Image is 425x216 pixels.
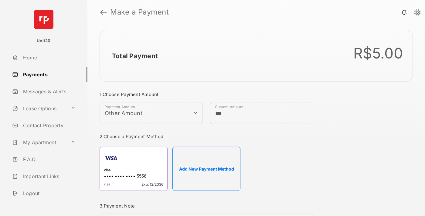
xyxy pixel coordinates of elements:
[10,50,87,65] a: Home
[104,173,163,180] div: •••• •••• •••• 5556
[10,84,87,99] a: Messages & Alerts
[34,10,53,29] img: svg+xml;base64,PHN2ZyB4bWxucz0iaHR0cDovL3d3dy53My5vcmcvMjAwMC9zdmciIHdpZHRoPSI2NCIgaGVpZ2h0PSI2NC...
[100,91,313,97] h3: 1. Choose Payment Amount
[10,118,87,133] a: Contact Property
[141,182,163,187] span: Exp: 12/2036
[10,101,68,116] a: Lease Options
[10,186,87,201] a: Logout
[112,52,158,60] h2: Total Payment
[10,67,87,82] a: Payments
[104,182,110,187] span: visa
[104,168,163,173] div: visa
[110,8,169,16] strong: Make a Payment
[37,38,51,44] p: Unit20
[10,169,78,184] a: Important Links
[172,147,240,191] button: Add New Payment Method
[100,134,313,139] h3: 2. Choose a Payment Method
[100,203,313,209] h3: 3. Payment Note
[10,152,87,167] a: F.A.Q.
[100,147,168,191] div: visa•••• •••• •••• 5556visaExp: 12/2036
[353,45,403,62] div: R$5.00
[10,135,68,150] a: My Apartment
